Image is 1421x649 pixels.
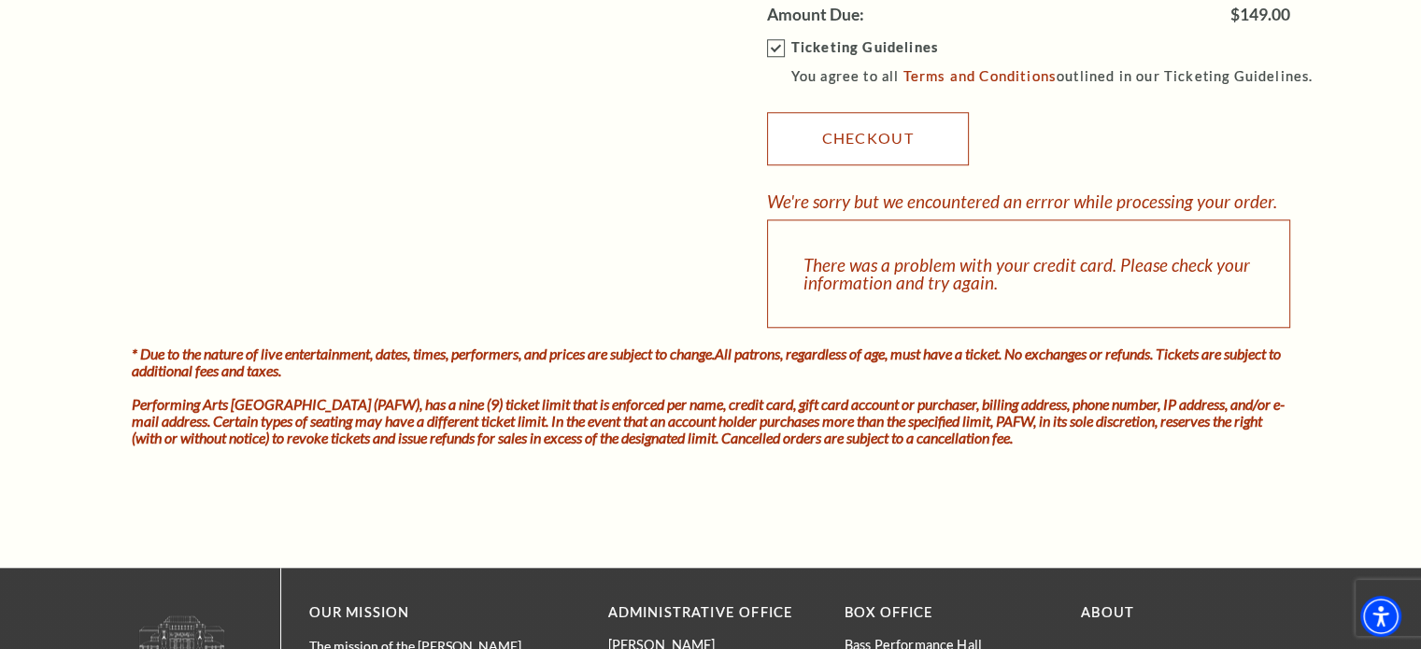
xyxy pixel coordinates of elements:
span: $149.00 [1230,7,1290,23]
a: Terms and Conditions [903,67,1057,84]
div: We're sorry but we encountered an errror while processing your order. [767,192,1277,210]
a: Checkout [767,112,969,164]
i: * Due to the nature of live entertainment, dates, times, performers, and prices are subject to ch... [132,345,1281,379]
p: BOX OFFICE [845,601,1053,625]
i: Performing Arts [GEOGRAPHIC_DATA] (PAFW), has a nine (9) ticket limit that is enforced per name, ... [132,395,1285,446]
a: About [1081,604,1134,620]
label: Amount Due: [767,7,864,23]
p: You agree to all [791,64,1330,89]
strong: All patrons, regardless of age, must have a ticket [715,345,999,362]
strong: Ticketing Guidelines [791,39,938,55]
div: There was a problem with your credit card. Please check your information and try again. [767,219,1290,328]
p: OUR MISSION [309,601,543,625]
div: Accessibility Menu [1360,596,1401,637]
p: Administrative Office [608,601,817,625]
span: outlined in our Ticketing Guidelines. [1057,68,1313,84]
